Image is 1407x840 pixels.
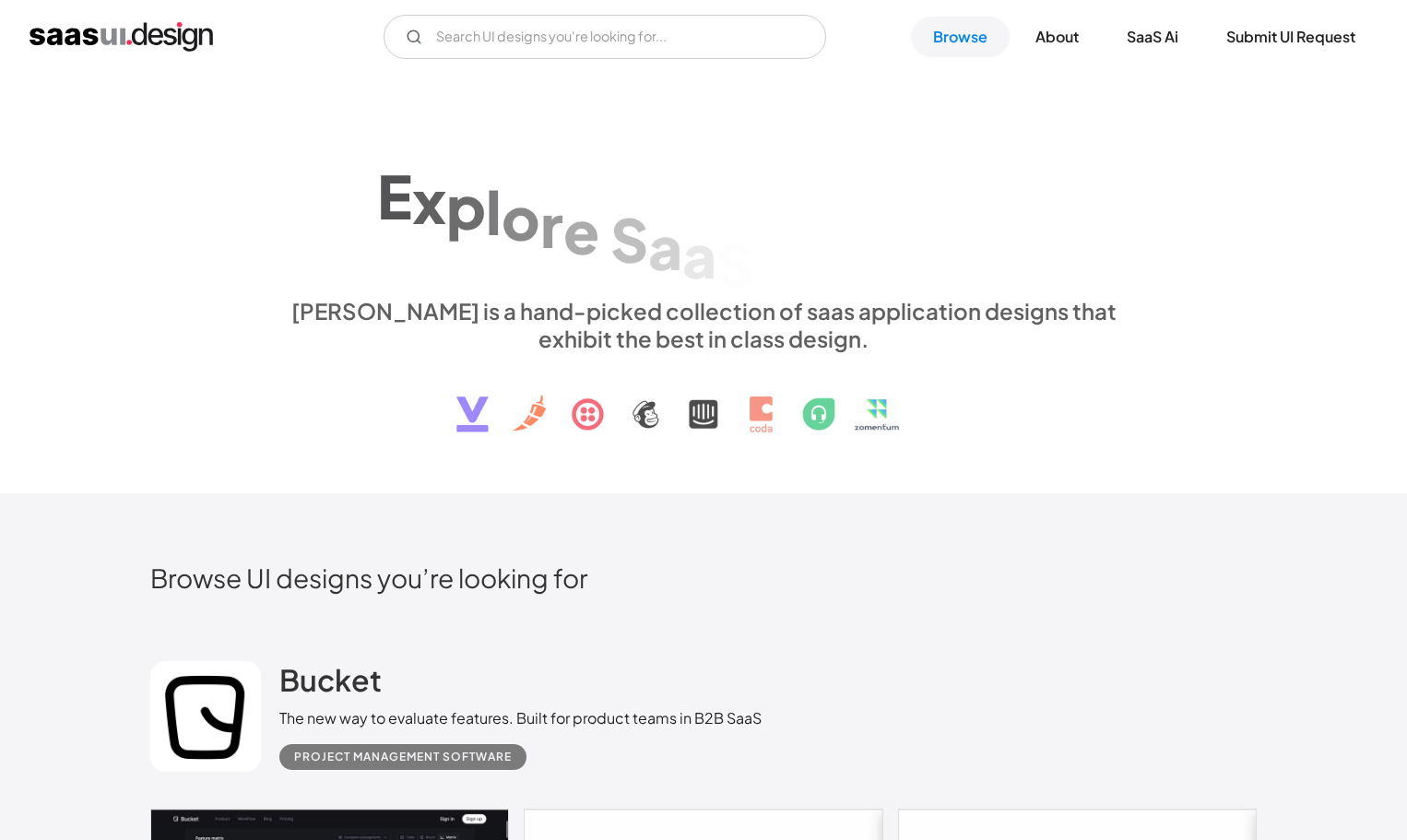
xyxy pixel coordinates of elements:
div: e [563,195,599,266]
div: S [716,229,754,300]
div: l [486,175,502,246]
a: SaaS Ai [1105,17,1200,57]
a: Browse [911,17,1010,57]
form: Email Form [384,15,826,59]
div: p [446,170,486,241]
a: Bucket [279,661,382,707]
div: a [682,219,716,290]
div: a [648,211,682,282]
input: Search UI designs you're looking for... [384,15,826,59]
div: S [610,203,648,274]
h2: Bucket [279,661,382,698]
img: text, icon, saas logo [424,352,983,448]
a: Submit UI Request [1204,17,1377,57]
div: Project Management Software [294,746,512,768]
div: [PERSON_NAME] is a hand-picked collection of saas application designs that exhibit the best in cl... [279,297,1128,352]
div: r [540,188,563,259]
a: home [30,22,213,52]
div: The new way to evaluate features. Built for product teams in B2B SaaS [279,707,762,729]
a: About [1013,17,1101,57]
div: o [502,182,540,253]
div: E [377,160,412,231]
h2: Browse UI designs you’re looking for [150,562,1257,594]
div: x [412,164,446,235]
h1: Explore SaaS UI design patterns & interactions. [279,137,1128,279]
